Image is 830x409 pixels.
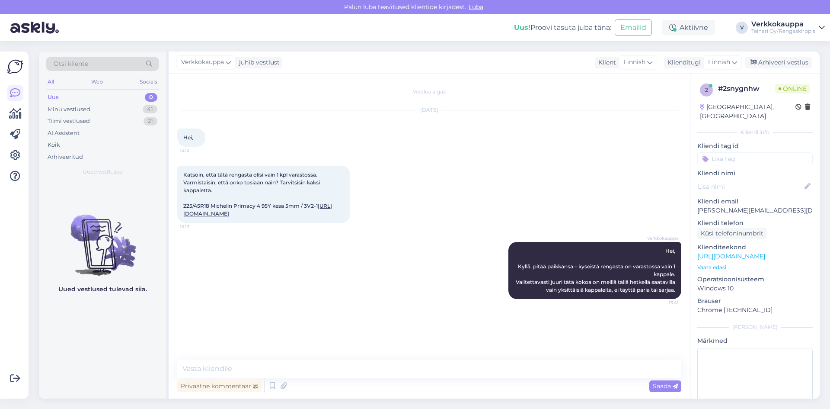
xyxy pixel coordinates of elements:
img: No chats [39,199,166,277]
div: Küsi telefoninumbrit [697,228,767,239]
div: # 2snygnhw [718,84,775,94]
b: Uus! [514,23,530,32]
div: [DATE] [177,106,681,114]
p: Vaata edasi ... [697,264,813,271]
p: Kliendi telefon [697,219,813,228]
span: Finnish [708,58,730,67]
p: Operatsioonisüsteem [697,275,813,284]
div: Kõik [48,141,60,149]
div: Proovi tasuta juba täna: [514,23,611,33]
div: V [736,22,748,34]
div: Tiimi vestlused [48,117,90,126]
p: Uued vestlused tulevad siia. [58,285,147,294]
div: Vestlus algas [177,88,681,96]
span: Online [775,84,810,93]
span: Saada [653,382,678,390]
span: Verkkokauppa [181,58,224,67]
div: juhib vestlust [236,58,280,67]
input: Lisa tag [697,152,813,165]
div: AI Assistent [48,129,80,138]
button: Emailid [615,19,652,36]
div: [GEOGRAPHIC_DATA], [GEOGRAPHIC_DATA] [700,103,795,121]
div: 0 [145,93,157,102]
p: Kliendi nimi [697,169,813,178]
div: Web [89,76,105,87]
div: Minu vestlused [48,105,90,114]
span: 13:12 [180,147,212,154]
div: 41 [143,105,157,114]
span: Otsi kliente [54,59,88,68]
div: Kliendi info [697,129,813,136]
div: Socials [138,76,159,87]
div: Teinari Oy/Rengaskirppis [751,28,815,35]
p: Märkmed [697,336,813,345]
div: Verkkokauppa [751,21,815,28]
div: Klient [595,58,616,67]
div: Arhiveeritud [48,153,83,161]
p: [PERSON_NAME][EMAIL_ADDRESS][DOMAIN_NAME] [697,206,813,215]
span: Uued vestlused [83,168,123,176]
p: Windows 10 [697,284,813,293]
p: Kliendi email [697,197,813,206]
div: Klienditugi [664,58,701,67]
span: Finnish [623,58,645,67]
p: Klienditeekond [697,243,813,252]
span: 13:41 [646,300,679,306]
img: Askly Logo [7,58,23,75]
div: [PERSON_NAME] [697,323,813,331]
div: Arhiveeri vestlus [745,57,812,68]
span: 13:13 [180,223,212,230]
p: Kliendi tag'id [697,142,813,151]
p: Brauser [697,296,813,306]
a: VerkkokauppaTeinari Oy/Rengaskirppis [751,21,825,35]
span: Hei, [183,134,193,141]
span: Luba [466,3,486,11]
p: Chrome [TECHNICAL_ID] [697,306,813,315]
div: 21 [144,117,157,126]
input: Lisa nimi [698,182,803,191]
span: Verkkokauppa [646,235,679,242]
div: All [46,76,56,87]
a: [URL][DOMAIN_NAME] [697,252,765,260]
div: Aktiivne [662,20,715,35]
div: Privaatne kommentaar [177,380,262,392]
span: 2 [705,87,708,93]
span: Katsoin, että tätä rengasta olisi vain 1 kpl varastossa. Varmistaisin, että onko tosiaan näin? Ta... [183,171,332,217]
div: Uus [48,93,59,102]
